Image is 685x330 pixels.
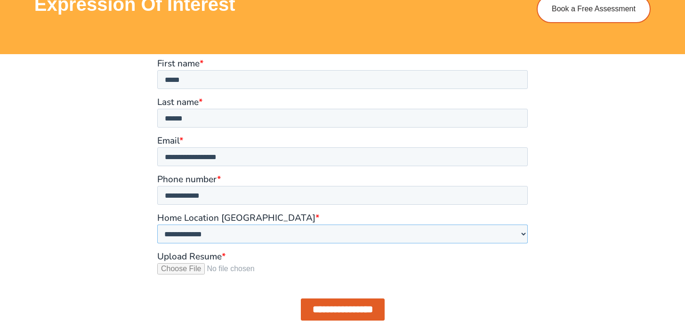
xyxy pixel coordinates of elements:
[552,5,636,13] span: Book a Free Assessment
[524,224,685,330] iframe: Chat Widget
[157,59,528,329] iframe: To enrich screen reader interactions, please activate Accessibility in Grammarly extension settings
